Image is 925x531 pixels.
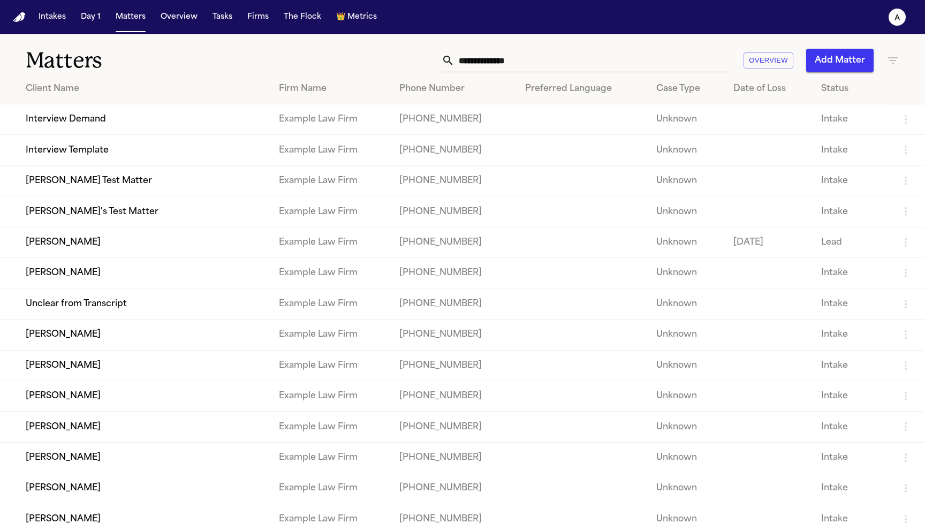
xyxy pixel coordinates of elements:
[391,104,517,135] td: [PHONE_NUMBER]
[648,381,725,411] td: Unknown
[270,350,391,381] td: Example Law Firm
[270,473,391,504] td: Example Law Firm
[270,258,391,289] td: Example Law Firm
[813,258,891,289] td: Intake
[744,52,793,69] button: Overview
[270,442,391,473] td: Example Law Firm
[111,7,150,27] button: Matters
[391,473,517,504] td: [PHONE_NUMBER]
[156,7,202,27] button: Overview
[391,135,517,165] td: [PHONE_NUMBER]
[648,320,725,350] td: Unknown
[813,473,891,504] td: Intake
[648,289,725,319] td: Unknown
[648,258,725,289] td: Unknown
[391,412,517,442] td: [PHONE_NUMBER]
[270,381,391,411] td: Example Law Firm
[648,196,725,227] td: Unknown
[270,227,391,257] td: Example Law Firm
[725,227,813,257] td: [DATE]
[270,289,391,319] td: Example Law Firm
[391,165,517,196] td: [PHONE_NUMBER]
[813,135,891,165] td: Intake
[391,320,517,350] td: [PHONE_NUMBER]
[733,82,804,95] div: Date of Loss
[391,258,517,289] td: [PHONE_NUMBER]
[648,473,725,504] td: Unknown
[26,47,276,74] h1: Matters
[279,7,325,27] button: The Flock
[391,196,517,227] td: [PHONE_NUMBER]
[270,165,391,196] td: Example Law Firm
[391,289,517,319] td: [PHONE_NUMBER]
[648,104,725,135] td: Unknown
[270,196,391,227] td: Example Law Firm
[813,104,891,135] td: Intake
[648,442,725,473] td: Unknown
[813,196,891,227] td: Intake
[391,227,517,257] td: [PHONE_NUMBER]
[525,82,639,95] div: Preferred Language
[279,82,383,95] div: Firm Name
[813,350,891,381] td: Intake
[270,104,391,135] td: Example Law Firm
[13,12,26,22] a: Home
[648,165,725,196] td: Unknown
[813,227,891,257] td: Lead
[813,165,891,196] td: Intake
[391,442,517,473] td: [PHONE_NUMBER]
[813,442,891,473] td: Intake
[656,82,716,95] div: Case Type
[648,412,725,442] td: Unknown
[648,135,725,165] td: Unknown
[270,135,391,165] td: Example Law Firm
[821,82,882,95] div: Status
[391,381,517,411] td: [PHONE_NUMBER]
[648,350,725,381] td: Unknown
[243,7,273,27] button: Firms
[648,227,725,257] td: Unknown
[77,7,105,27] button: Day 1
[806,49,874,72] button: Add Matter
[332,7,381,27] button: crownMetrics
[26,82,262,95] div: Client Name
[813,412,891,442] td: Intake
[813,289,891,319] td: Intake
[13,12,26,22] img: Finch Logo
[391,350,517,381] td: [PHONE_NUMBER]
[34,7,70,27] button: Intakes
[399,82,508,95] div: Phone Number
[813,320,891,350] td: Intake
[270,320,391,350] td: Example Law Firm
[208,7,237,27] button: Tasks
[270,412,391,442] td: Example Law Firm
[813,381,891,411] td: Intake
